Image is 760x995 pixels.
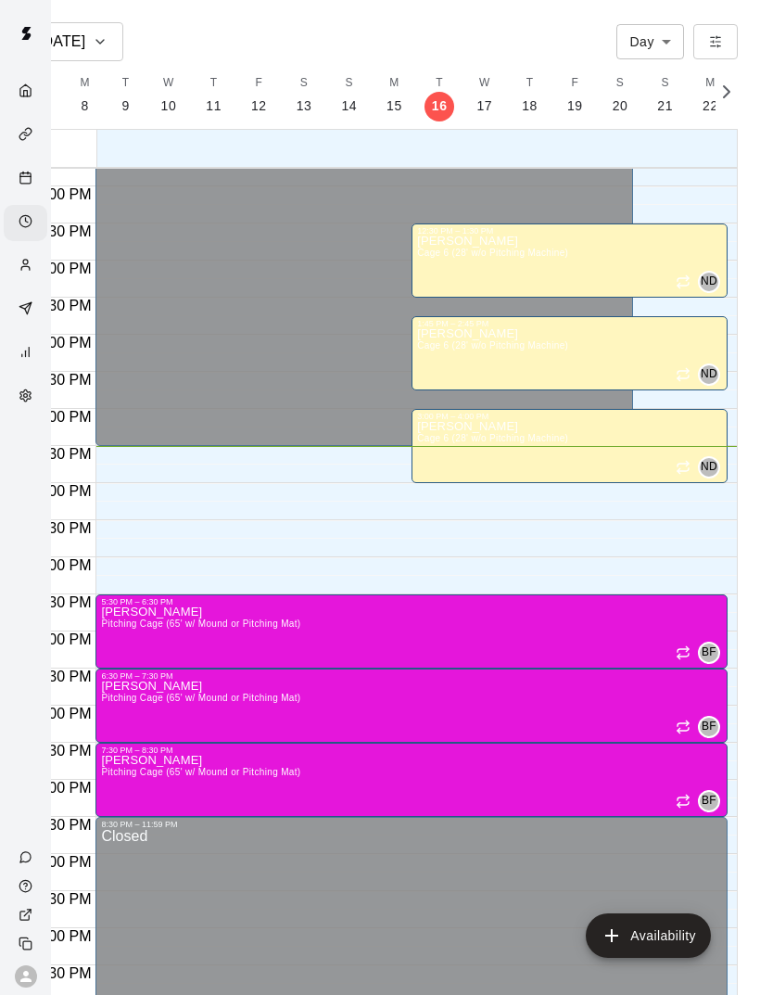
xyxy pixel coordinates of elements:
[698,364,720,386] div: Nate Dill
[255,74,262,93] span: F
[613,96,628,116] p: 20
[676,794,690,809] span: Recurring availability
[698,790,720,812] div: Brian Ferrans
[161,96,177,116] p: 10
[676,720,690,734] span: Recurring availability
[341,96,357,116] p: 14
[688,69,733,121] button: M22
[412,409,728,483] div: 3:00 PM – 4:00 PM: Available
[412,223,728,298] div: 12:30 PM – 1:30 PM: Available
[4,929,51,958] div: Copy public page link
[65,69,106,121] button: M8
[389,74,399,93] span: M
[698,716,720,738] div: Brian Ferrans
[32,780,96,796] span: 8:00 PM
[22,22,123,61] button: [DATE]
[32,483,96,499] span: 4:00 PM
[701,365,717,384] span: ND
[32,891,96,907] span: 9:30 PM
[417,248,568,258] span: Cage 6 (28' w/o Pitching Machine)
[106,69,146,121] button: T9
[23,186,95,202] span: 12:00 PM
[210,74,218,93] span: T
[616,24,684,58] div: Day
[7,15,44,52] img: Swift logo
[95,594,728,669] div: 5:30 PM – 6:30 PM: Available
[701,458,717,477] span: ND
[676,645,690,660] span: Recurring availability
[676,274,690,289] span: Recurring availability
[705,74,715,93] span: M
[32,557,96,573] span: 5:00 PM
[101,820,722,829] div: 8:30 PM – 11:59 PM
[32,706,96,721] span: 7:00 PM
[101,597,722,606] div: 5:30 PM – 6:30 PM
[701,273,717,291] span: ND
[38,29,85,55] h6: [DATE]
[702,718,716,736] span: BF
[251,96,267,116] p: 12
[23,928,95,944] span: 10:00 PM
[462,69,508,121] button: W17
[101,767,300,777] span: Pitching Cage (65' w/ Mound or Pitching Mat)
[417,340,568,351] span: Cage 6 (28' w/o Pitching Machine)
[32,261,96,276] span: 1:00 PM
[417,433,568,443] span: Cage 6 (28' w/o Pitching Machine)
[432,96,448,116] p: 16
[4,900,51,929] a: View public page
[81,96,88,116] p: 8
[698,271,720,293] div: Nate Dill
[300,74,308,93] span: S
[477,96,493,116] p: 17
[206,96,222,116] p: 11
[32,743,96,759] span: 7:30 PM
[163,74,174,93] span: W
[372,69,417,121] button: M15
[101,619,300,629] span: Pitching Cage (65' w/ Mound or Pitching Mat)
[526,74,534,93] span: T
[191,69,236,121] button: T11
[703,96,718,116] p: 22
[23,965,95,981] span: 10:30 PM
[598,69,643,121] button: S20
[676,460,690,475] span: Recurring availability
[702,792,716,810] span: BF
[32,817,96,833] span: 8:30 PM
[101,746,722,755] div: 7:30 PM – 8:30 PM
[522,96,538,116] p: 18
[507,69,552,121] button: T18
[417,226,722,236] div: 12:30 PM – 1:30 PM
[32,594,96,610] span: 5:30 PM
[571,74,578,93] span: F
[101,671,722,681] div: 6:30 PM – 7:30 PM
[297,96,312,116] p: 13
[657,96,673,116] p: 21
[436,74,443,93] span: T
[80,74,89,93] span: M
[32,409,96,425] span: 3:00 PM
[661,74,668,93] span: S
[32,854,96,870] span: 9:00 PM
[4,843,51,872] a: Contact Us
[676,367,690,382] span: Recurring availability
[4,872,51,900] a: Visit help center
[32,446,96,462] span: 3:30 PM
[346,74,353,93] span: S
[32,631,96,647] span: 6:00 PM
[121,96,129,116] p: 9
[32,335,96,351] span: 2:00 PM
[417,69,462,121] button: T16
[32,520,96,536] span: 4:30 PM
[479,74,490,93] span: W
[417,412,722,421] div: 3:00 PM – 4:00 PM
[95,743,728,817] div: 7:30 PM – 8:30 PM: Available
[412,316,728,390] div: 1:45 PM – 2:45 PM: Available
[32,298,96,313] span: 1:30 PM
[32,372,96,388] span: 2:30 PM
[236,69,282,121] button: F12
[32,669,96,684] span: 6:30 PM
[146,69,192,121] button: W10
[698,456,720,478] div: Nate Dill
[702,644,716,662] span: BF
[386,96,402,116] p: 15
